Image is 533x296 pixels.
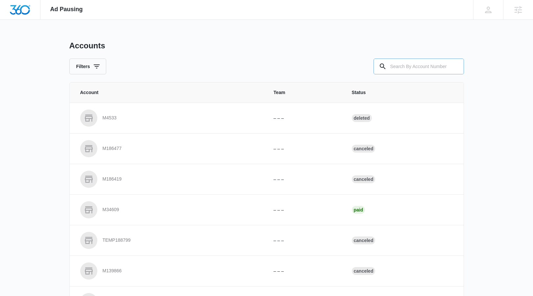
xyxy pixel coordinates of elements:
div: Canceled [352,145,376,153]
p: M34609 [103,207,119,213]
p: – – – [274,115,336,122]
a: M4533 [80,110,258,127]
p: M186419 [103,176,122,183]
div: Canceled [352,175,376,183]
span: Ad Pausing [50,6,83,13]
p: M4533 [103,115,117,121]
p: – – – [274,207,336,213]
p: M186477 [103,145,122,152]
span: Account [80,89,258,96]
div: Canceled [352,236,376,244]
a: TEMP188799 [80,232,258,249]
a: M186419 [80,171,258,188]
button: Filters [69,59,106,74]
a: M186477 [80,140,258,157]
div: Canceled [352,267,376,275]
div: Deleted [352,114,372,122]
a: M139866 [80,262,258,280]
p: – – – [274,237,336,244]
span: Team [274,89,336,96]
p: – – – [274,145,336,152]
p: – – – [274,176,336,183]
p: – – – [274,268,336,275]
h1: Accounts [69,41,105,51]
span: Status [352,89,453,96]
p: M139866 [103,268,122,274]
a: M34609 [80,201,258,218]
div: Paid [352,206,365,214]
p: TEMP188799 [103,237,131,244]
input: Search By Account Number [374,59,464,74]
